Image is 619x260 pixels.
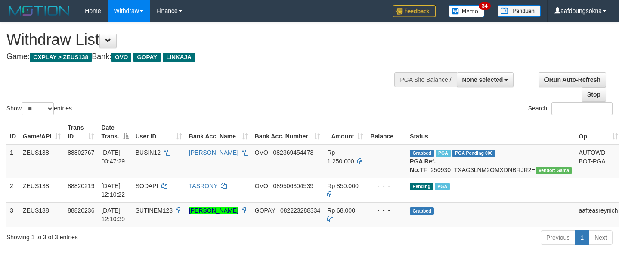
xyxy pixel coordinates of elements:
[68,182,94,189] span: 88820219
[582,87,606,102] a: Stop
[367,120,406,144] th: Balance
[19,120,64,144] th: Game/API: activate to sort column ascending
[435,183,450,190] span: Marked by aafnoeunsreypich
[273,149,313,156] span: Copy 082369454473 to clipboard
[528,102,613,115] label: Search:
[406,120,575,144] th: Status
[98,120,132,144] th: Date Trans.: activate to sort column descending
[498,5,541,17] img: panduan.png
[186,120,251,144] th: Bank Acc. Name: activate to sort column ascending
[6,144,19,178] td: 1
[101,207,125,222] span: [DATE] 12:10:39
[324,120,367,144] th: Amount: activate to sort column ascending
[410,183,433,190] span: Pending
[6,120,19,144] th: ID
[394,72,456,87] div: PGA Site Balance /
[6,53,404,61] h4: Game: Bank:
[6,202,19,227] td: 3
[370,182,403,190] div: - - -
[393,5,436,17] img: Feedback.jpg
[189,149,238,156] a: [PERSON_NAME]
[64,120,98,144] th: Trans ID: activate to sort column ascending
[370,148,403,157] div: - - -
[132,120,186,144] th: User ID: activate to sort column ascending
[6,178,19,202] td: 2
[280,207,320,214] span: Copy 082223288334 to clipboard
[19,202,64,227] td: ZEUS138
[410,150,434,157] span: Grabbed
[457,72,514,87] button: None selected
[410,158,436,173] b: PGA Ref. No:
[6,4,72,17] img: MOTION_logo.png
[255,182,268,189] span: OVO
[101,149,125,165] span: [DATE] 00:47:29
[136,207,173,214] span: SUTINEM123
[449,5,485,17] img: Button%20Memo.svg
[163,53,195,62] span: LINKAJA
[327,207,355,214] span: Rp 68.000
[370,206,403,215] div: - - -
[551,102,613,115] input: Search:
[452,150,495,157] span: PGA Pending
[101,182,125,198] span: [DATE] 12:10:22
[68,149,94,156] span: 88802767
[19,178,64,202] td: ZEUS138
[541,230,575,245] a: Previous
[479,2,490,10] span: 34
[539,72,606,87] a: Run Auto-Refresh
[133,53,161,62] span: GOPAY
[6,102,72,115] label: Show entries
[589,230,613,245] a: Next
[410,207,434,215] span: Grabbed
[189,182,217,189] a: TASRONY
[406,144,575,178] td: TF_250930_TXAG3LNM2OMXDNBRJR2H
[111,53,131,62] span: OVO
[536,167,572,174] span: Vendor URL: https://trx31.1velocity.biz
[255,149,268,156] span: OVO
[327,182,358,189] span: Rp 850.000
[19,144,64,178] td: ZEUS138
[327,149,354,165] span: Rp 1.250.000
[436,150,451,157] span: Marked by aafsreyleap
[30,53,92,62] span: OXPLAY > ZEUS138
[136,149,161,156] span: BUSIN12
[251,120,324,144] th: Bank Acc. Number: activate to sort column ascending
[273,182,313,189] span: Copy 089506304539 to clipboard
[575,230,589,245] a: 1
[255,207,275,214] span: GOPAY
[189,207,238,214] a: [PERSON_NAME]
[68,207,94,214] span: 88820236
[6,31,404,48] h1: Withdraw List
[136,182,158,189] span: SODAPI
[6,229,251,241] div: Showing 1 to 3 of 3 entries
[462,76,503,83] span: None selected
[22,102,54,115] select: Showentries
